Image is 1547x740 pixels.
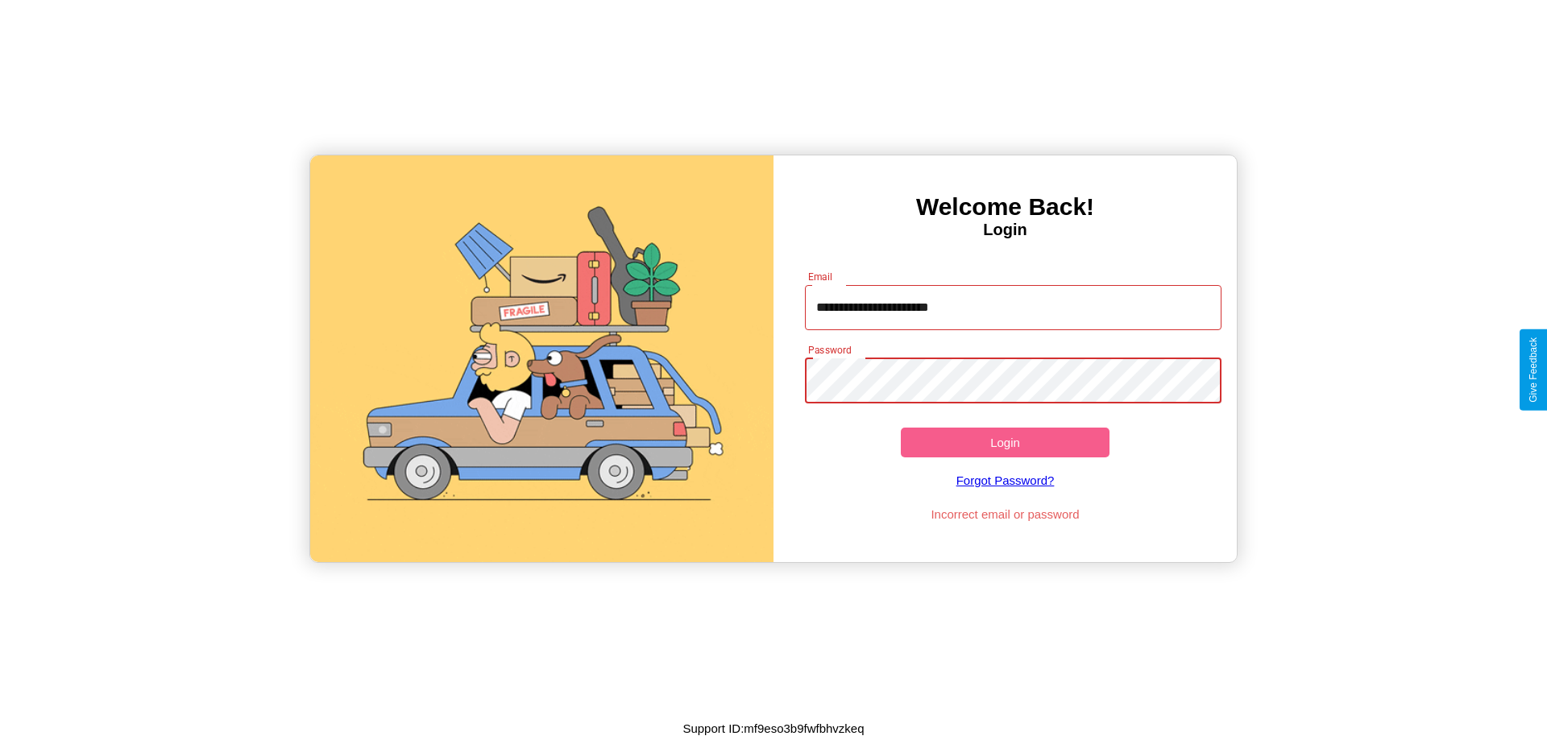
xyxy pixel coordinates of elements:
[797,457,1214,503] a: Forgot Password?
[682,717,864,739] p: Support ID: mf9eso3b9fwfbhvzkeq
[808,343,851,357] label: Password
[310,155,773,562] img: gif
[773,193,1237,221] h3: Welcome Back!
[1528,337,1539,403] div: Give Feedback
[797,503,1214,525] p: Incorrect email or password
[808,270,833,283] label: Email
[901,428,1109,457] button: Login
[773,221,1237,239] h4: Login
